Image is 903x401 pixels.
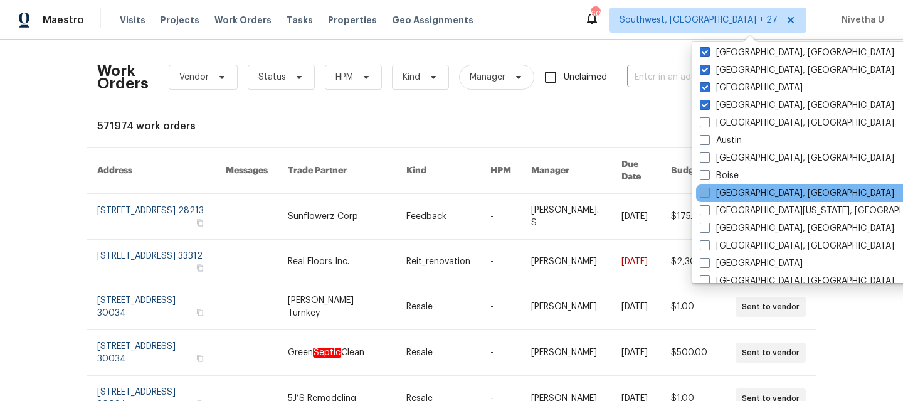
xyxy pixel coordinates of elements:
[837,14,884,26] span: Nivetha U
[700,257,803,270] label: [GEOGRAPHIC_DATA]
[700,240,894,252] label: [GEOGRAPHIC_DATA], [GEOGRAPHIC_DATA]
[700,134,742,147] label: Austin
[403,71,420,83] span: Kind
[179,71,209,83] span: Vendor
[700,46,894,59] label: [GEOGRAPHIC_DATA], [GEOGRAPHIC_DATA]
[700,64,894,77] label: [GEOGRAPHIC_DATA], [GEOGRAPHIC_DATA]
[521,240,611,284] td: [PERSON_NAME]
[480,284,521,330] td: -
[661,148,726,194] th: Budget
[278,284,396,330] td: [PERSON_NAME] Turnkey
[214,14,272,26] span: Work Orders
[120,14,145,26] span: Visits
[521,148,611,194] th: Manager
[194,217,206,228] button: Copy Address
[480,148,521,194] th: HPM
[287,16,313,24] span: Tasks
[611,148,661,194] th: Due Date
[521,194,611,240] td: [PERSON_NAME]. S
[278,148,396,194] th: Trade Partner
[480,330,521,376] td: -
[480,194,521,240] td: -
[216,148,278,194] th: Messages
[278,330,396,376] td: Green Clean
[700,187,894,200] label: [GEOGRAPHIC_DATA], [GEOGRAPHIC_DATA]
[335,71,353,83] span: HPM
[194,353,206,364] button: Copy Address
[328,14,377,26] span: Properties
[521,330,611,376] td: [PERSON_NAME]
[620,14,778,26] span: Southwest, [GEOGRAPHIC_DATA] + 27
[161,14,199,26] span: Projects
[97,120,806,132] div: 571974 work orders
[97,65,149,90] h2: Work Orders
[43,14,84,26] span: Maestro
[470,71,505,83] span: Manager
[396,148,480,194] th: Kind
[700,152,894,164] label: [GEOGRAPHIC_DATA], [GEOGRAPHIC_DATA]
[700,82,803,94] label: [GEOGRAPHIC_DATA]
[521,284,611,330] td: [PERSON_NAME]
[700,275,894,287] label: [GEOGRAPHIC_DATA], [GEOGRAPHIC_DATA]
[396,194,480,240] td: Feedback
[480,240,521,284] td: -
[700,222,894,235] label: [GEOGRAPHIC_DATA], [GEOGRAPHIC_DATA]
[700,99,894,112] label: [GEOGRAPHIC_DATA], [GEOGRAPHIC_DATA]
[87,148,216,194] th: Address
[564,71,607,84] span: Unclaimed
[392,14,473,26] span: Geo Assignments
[194,307,206,318] button: Copy Address
[700,117,894,129] label: [GEOGRAPHIC_DATA], [GEOGRAPHIC_DATA]
[396,330,480,376] td: Resale
[258,71,286,83] span: Status
[396,284,480,330] td: Resale
[278,194,396,240] td: Sunflowerz Corp
[627,68,752,87] input: Enter in an address
[700,169,739,182] label: Boise
[396,240,480,284] td: Reit_renovation
[278,240,396,284] td: Real Floors Inc.
[591,8,599,20] div: 604
[194,262,206,274] button: Copy Address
